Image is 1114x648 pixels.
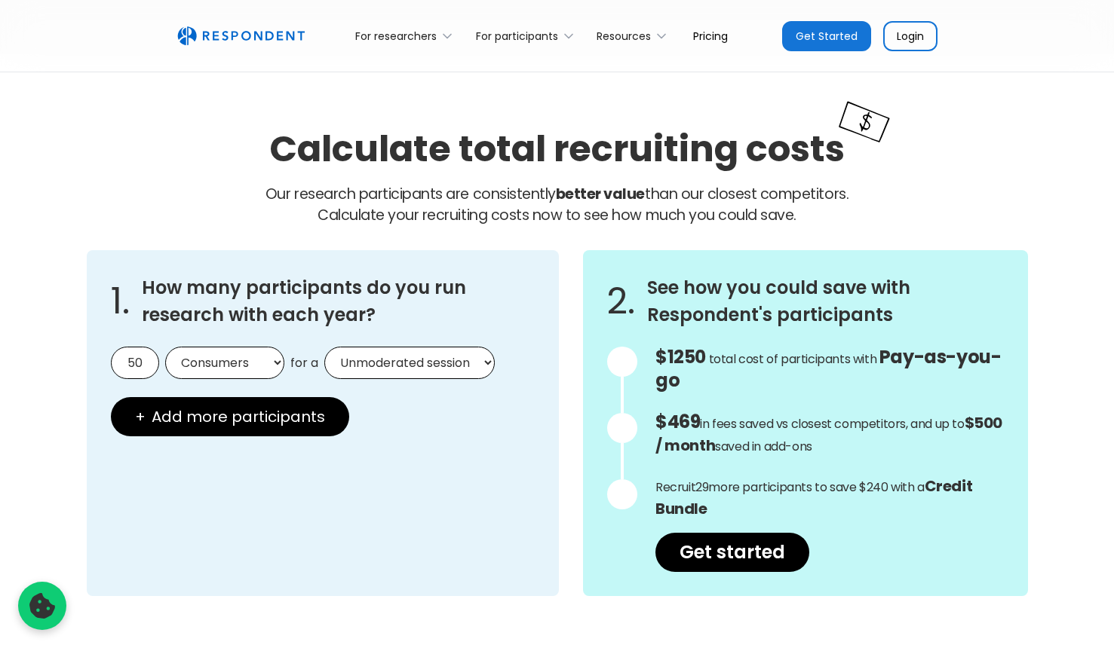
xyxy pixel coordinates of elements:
[655,411,1004,457] p: in fees saved vs closest competitors, and up to saved in add-ons
[135,409,146,424] span: +
[695,478,708,496] span: 29
[152,409,325,424] span: Add more participants
[111,294,130,309] span: 1.
[782,21,871,51] a: Get Started
[177,26,305,46] a: home
[87,184,1028,226] p: Our research participants are consistently than our closest competitors.
[655,475,1004,521] p: Recruit more participants to save $240 with a
[290,356,318,371] span: for a
[681,18,740,53] a: Pricing
[177,26,305,46] img: Untitled UI logotext
[655,344,706,369] span: $1250
[355,29,437,44] div: For researchers
[709,350,877,368] span: total cost of participants with
[655,409,700,434] span: $469
[318,205,796,225] span: Calculate your recruiting costs now to see how much you could save.
[655,412,1002,456] strong: $500 / month
[347,18,467,53] div: For researchers
[588,18,681,53] div: Resources
[556,184,645,204] strong: better value
[647,274,1004,329] h3: See how you could save with Respondent's participants
[476,29,558,44] div: For participants
[655,533,809,572] a: Get started
[467,18,588,53] div: For participants
[607,294,635,309] span: 2.
[883,21,938,51] a: Login
[597,29,651,44] div: Resources
[269,124,845,174] h2: Calculate total recruiting costs
[111,397,349,436] button: + Add more participants
[655,344,1001,393] span: Pay-as-you-go
[142,274,535,329] h3: How many participants do you run research with each year?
